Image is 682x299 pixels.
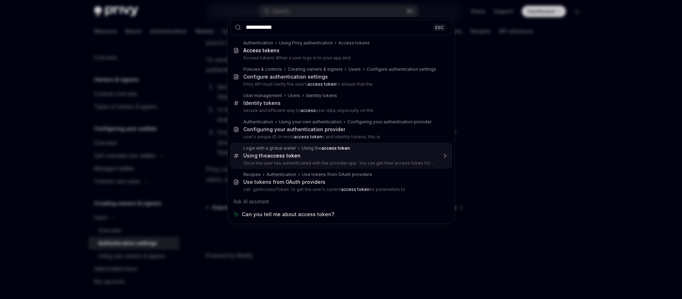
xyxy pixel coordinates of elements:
p: Privy API must verify the user's to ensure that the [243,81,437,87]
div: Configure authentication settings [243,74,328,80]
b: access token [294,134,322,139]
b: access [301,108,316,113]
div: Configuring your authentication provider [243,126,345,133]
div: Ask AI assistant [230,195,452,208]
p: secure and efficient way to user data, especially on the [243,108,437,113]
div: User management [243,93,282,98]
div: Using the [243,153,301,159]
p: Once the user has authenticated with the provider app. You can get their access token for making re [243,160,437,166]
div: Authentication [266,172,296,177]
div: Users [288,93,300,98]
div: Authentication [243,40,273,46]
p: user's unique ID. In most s and identity tokens, this is [243,134,437,140]
div: Using the [302,145,350,151]
div: Using your own authentication [279,119,342,125]
div: Identity tokens [306,93,337,98]
div: Identity tokens [243,100,281,106]
div: Login with a global wallet [243,145,296,151]
div: Using Privy authentication [279,40,333,46]
div: Configure authentication settings [367,66,436,72]
b: access token [321,145,350,151]
div: Configuring your authentication provider [347,119,432,125]
div: Creating owners & signers [288,66,343,72]
b: access token [341,187,369,192]
div: Recipes [243,172,261,177]
p: Access tokens When a user logs in to your app and [243,55,437,61]
p: call `getAccessToken` to get the user's current As parameters to [243,187,437,192]
span: Can you tell me about access token? [242,211,334,218]
div: Access tokens [339,40,370,46]
div: ESC [433,23,446,31]
div: Use tokens from OAuth providers [243,179,325,185]
div: Use tokens from OAuth providers [302,172,372,177]
b: access token [267,153,301,159]
div: Policies & controls [243,66,282,72]
div: Authentication [243,119,273,125]
div: Users [348,66,361,72]
b: access token [308,81,336,87]
b: Access token [243,47,277,53]
div: s [243,47,280,54]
